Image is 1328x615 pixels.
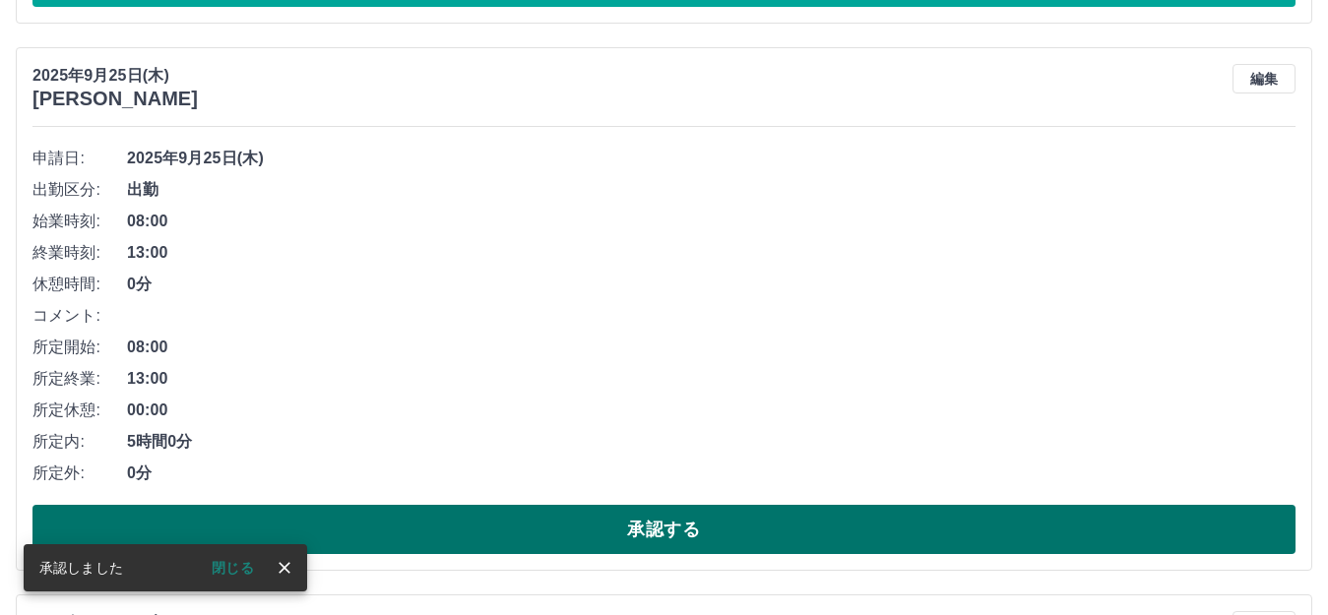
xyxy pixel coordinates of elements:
[127,273,1296,296] span: 0分
[32,505,1296,554] button: 承認する
[127,147,1296,170] span: 2025年9月25日(木)
[127,241,1296,265] span: 13:00
[127,210,1296,233] span: 08:00
[32,88,198,110] h3: [PERSON_NAME]
[32,430,127,454] span: 所定内:
[32,210,127,233] span: 始業時刻:
[32,367,127,391] span: 所定終業:
[196,553,270,583] button: 閉じる
[127,336,1296,359] span: 08:00
[127,178,1296,202] span: 出勤
[127,430,1296,454] span: 5時間0分
[32,178,127,202] span: 出勤区分:
[32,241,127,265] span: 終業時刻:
[1233,64,1296,93] button: 編集
[32,64,198,88] p: 2025年9月25日(木)
[270,553,299,583] button: close
[39,550,123,585] div: 承認しました
[32,273,127,296] span: 休憩時間:
[127,399,1296,422] span: 00:00
[32,304,127,328] span: コメント:
[32,336,127,359] span: 所定開始:
[127,367,1296,391] span: 13:00
[127,461,1296,485] span: 0分
[32,147,127,170] span: 申請日:
[32,399,127,422] span: 所定休憩:
[32,461,127,485] span: 所定外:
